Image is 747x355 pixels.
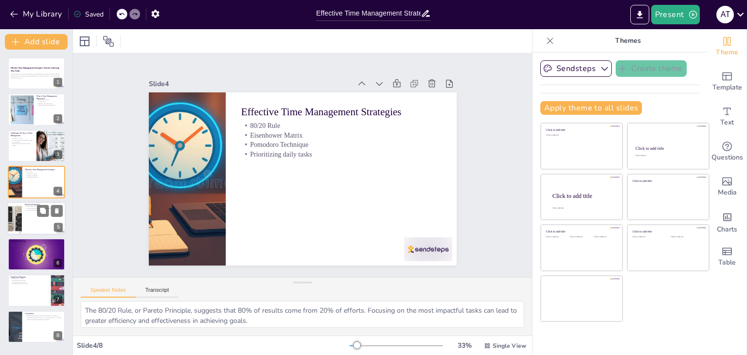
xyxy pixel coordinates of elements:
p: Prioritizing daily tasks [289,102,360,295]
div: a t [716,6,734,23]
button: Present [651,5,700,24]
p: Poor planning [11,141,34,143]
div: Saved [73,10,104,19]
p: Effective Time Management Strategies [327,88,403,283]
p: This presentation will cover the importance of time management, common challenges, effective stra... [11,73,62,77]
p: Why is Time Management Important? [36,94,62,100]
div: Add charts and graphs [708,204,747,239]
p: Simplified Diagram [11,276,48,279]
button: Export to PowerPoint [630,5,649,24]
p: Not Important and Urgent [11,282,48,284]
p: Generated with [URL] [11,77,62,79]
span: Media [718,187,737,198]
div: 6 [53,259,62,267]
div: Click to add title [546,230,616,233]
div: Click to add text [594,236,616,238]
p: Getting caught up in unimportant tasks [11,139,34,141]
div: 3 [53,150,62,159]
input: Insert title [316,6,421,20]
p: Reduces stress [36,101,62,103]
div: Click to add text [570,236,592,238]
div: Get real-time input from your audience [708,134,747,169]
span: Charts [717,224,737,235]
div: Add images, graphics, shapes or video [708,169,747,204]
p: Eisenhower Matrix [307,96,378,289]
p: [MEDICAL_DATA] [11,138,34,140]
p: Importance of order [11,246,62,248]
span: Text [720,117,734,128]
p: Filling with rocks, pebbles, and sand [11,244,62,246]
span: Theme [716,47,738,58]
button: a t [716,5,734,24]
button: My Library [7,6,66,22]
div: 5 [7,202,66,235]
div: Click to add title [633,230,702,233]
span: Position [103,35,114,47]
div: Click to add title [552,192,615,199]
span: Questions [711,152,743,163]
div: Change the overall theme [708,29,747,64]
p: Conclusion [25,312,62,315]
div: Click to add title [633,179,702,182]
p: Turn off notifications while working [25,209,63,211]
strong: Effective Time Management Strategies: Tools for Achieving Your Goals [11,67,59,72]
p: Improves work-life balance [36,103,62,105]
div: 2 [53,114,62,123]
div: Layout [77,34,92,49]
div: Click to add text [633,236,663,238]
div: 8 [53,331,62,340]
div: Click to add title [636,146,700,151]
div: 8 [8,311,65,343]
p: Pomodoro Technique [25,175,62,177]
div: 33 % [453,341,476,350]
button: Add slide [5,34,68,50]
p: Allocate specific time for messages and emails [25,207,63,209]
div: Click to add text [635,155,700,157]
div: 4 [53,187,62,195]
div: 4 [8,166,65,198]
span: Table [718,257,736,268]
div: 6 [8,238,65,270]
p: Time management equals productivity plus peace of mind. Its challenges include [MEDICAL_DATA] and... [25,315,62,320]
button: Speaker Notes [81,287,136,298]
div: 7 [53,295,62,304]
div: 7 [8,274,65,306]
div: Click to add text [546,236,568,238]
button: Transcript [136,287,179,298]
p: 80/20 Rule [25,171,62,173]
div: Add ready made slides [708,64,747,99]
div: Click to add body [552,207,614,209]
button: Sendsteps [540,60,612,77]
p: Eisenhower Matrix [25,173,62,175]
div: 1 [53,78,62,87]
p: Write a daily to-do list [25,205,63,207]
p: Important and Not Urgent [11,280,48,282]
p: Helps achieve goals more quickly [36,104,62,106]
button: Create theme [616,60,687,77]
div: Add a table [708,239,747,274]
p: Distractions such as phones and the internet [11,143,34,146]
p: Important and Urgent [11,278,48,280]
p: Themes [558,29,698,53]
p: Pomodoro Technique [299,99,370,292]
textarea: The 80/20 Rule, or Pareto Principle, suggests that 80% of results come from 20% of efforts. Focus... [81,301,524,328]
div: Slide 4 / 8 [77,341,350,350]
p: Not Important and Not Urgent [11,283,48,285]
span: Single View [493,342,526,350]
div: Click to add text [546,134,616,137]
div: 5 [54,223,63,231]
p: Practical Examples [25,203,63,206]
div: Click to add text [671,236,701,238]
div: Click to add title [546,128,616,132]
button: Delete Slide [51,205,63,216]
p: Effective Time Management Strategies [25,168,62,171]
div: 3 [8,130,65,162]
div: 2 [8,93,65,125]
button: Apply theme to all slides [540,101,642,115]
p: 80/20 Rule [317,93,388,286]
p: Prioritizing daily tasks [25,177,62,178]
p: Challenges We Face in Time Management [11,132,34,137]
p: Time as a container [11,242,62,244]
button: Duplicate Slide [37,205,49,216]
p: Simplified Analogy [11,240,62,243]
